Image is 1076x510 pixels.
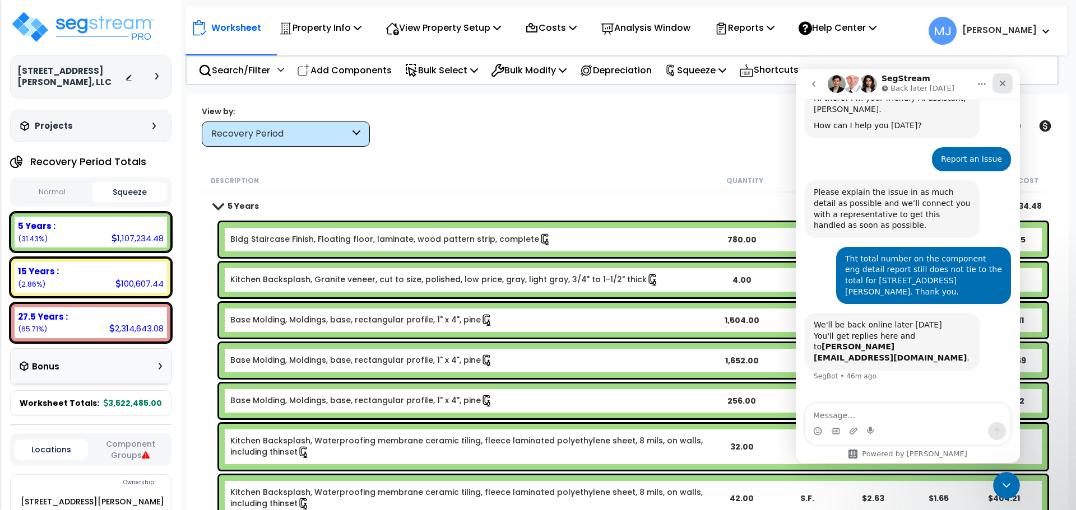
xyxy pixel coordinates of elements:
div: Recovery Period [211,128,350,141]
div: S.F. [775,274,840,286]
p: Worksheet [211,20,261,35]
div: L.F. [775,395,840,406]
a: Individual Item [230,354,493,367]
p: Bulk Modify [491,63,567,78]
b: 15 Years : [18,265,59,277]
button: Component Groups [94,438,167,461]
div: Add Components [291,57,398,83]
a: Individual Item [230,314,493,326]
div: L.F. [775,315,840,326]
p: Costs [525,20,577,35]
a: Individual Item [230,274,659,286]
div: L.F. [775,355,840,366]
div: 1,107,234.48 [112,232,164,244]
div: 100,607.44 [115,278,164,289]
div: 780.00 [709,234,774,245]
a: Individual Item [230,395,493,407]
small: Description [211,176,259,185]
div: S.F. [775,441,840,452]
p: Squeeze [665,63,726,78]
b: 27.5 Years : [18,311,68,322]
h3: Bonus [32,362,59,372]
span: Worksheet Totals: [20,397,99,409]
div: 32.00 [709,441,774,452]
div: 4.00 [709,274,774,286]
h3: [STREET_ADDRESS][PERSON_NAME], LLC [17,65,125,88]
p: Shortcuts [739,62,799,78]
p: Add Components [297,63,392,78]
p: Analysis Window [601,20,690,35]
a: Individual Item [230,233,551,246]
div: S.F. [775,493,840,504]
div: 42.00 [709,493,774,504]
b: 3,522,485.00 [104,397,162,409]
div: Depreciation [573,57,658,83]
p: Search/Filter [198,63,270,78]
h4: Recovery Period Totals [30,156,146,167]
div: 2,314,643.08 [109,322,164,334]
button: Locations [15,439,88,460]
small: Quantity [726,176,763,185]
a: Individual Item [230,486,708,510]
b: 5 Years : [18,220,55,232]
p: Bulk Select [405,63,478,78]
b: 5 Years [228,200,259,212]
div: 256.00 [709,395,774,406]
p: Help Center [799,20,876,35]
div: View by: [202,106,370,117]
p: View Property Setup [386,20,501,35]
div: Ownership [33,476,171,489]
iframe: Intercom live chat [796,69,1020,463]
p: Reports [715,20,774,35]
b: [PERSON_NAME] [962,24,1037,36]
div: 1,652.00 [709,355,774,366]
div: $1.65 [906,493,971,504]
a: [STREET_ADDRESS][PERSON_NAME] 100.0% [21,496,164,507]
div: 1,504.00 [709,315,774,326]
img: logo_pro_r.png [10,10,156,44]
small: 2.8561495648668482% [18,279,45,289]
small: 31.433334137689727% [18,234,48,244]
span: MJ [929,17,957,45]
div: Shortcuts [733,57,805,84]
iframe: Intercom live chat [993,472,1020,499]
div: $2.63 [841,493,905,504]
a: Individual Item [230,435,708,458]
small: 65.71051629744342% [18,324,47,334]
button: Normal [15,183,90,202]
h3: Projects [35,120,73,132]
p: Property Info [279,20,361,35]
div: S.F. [775,234,840,245]
button: Squeeze [92,182,168,202]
